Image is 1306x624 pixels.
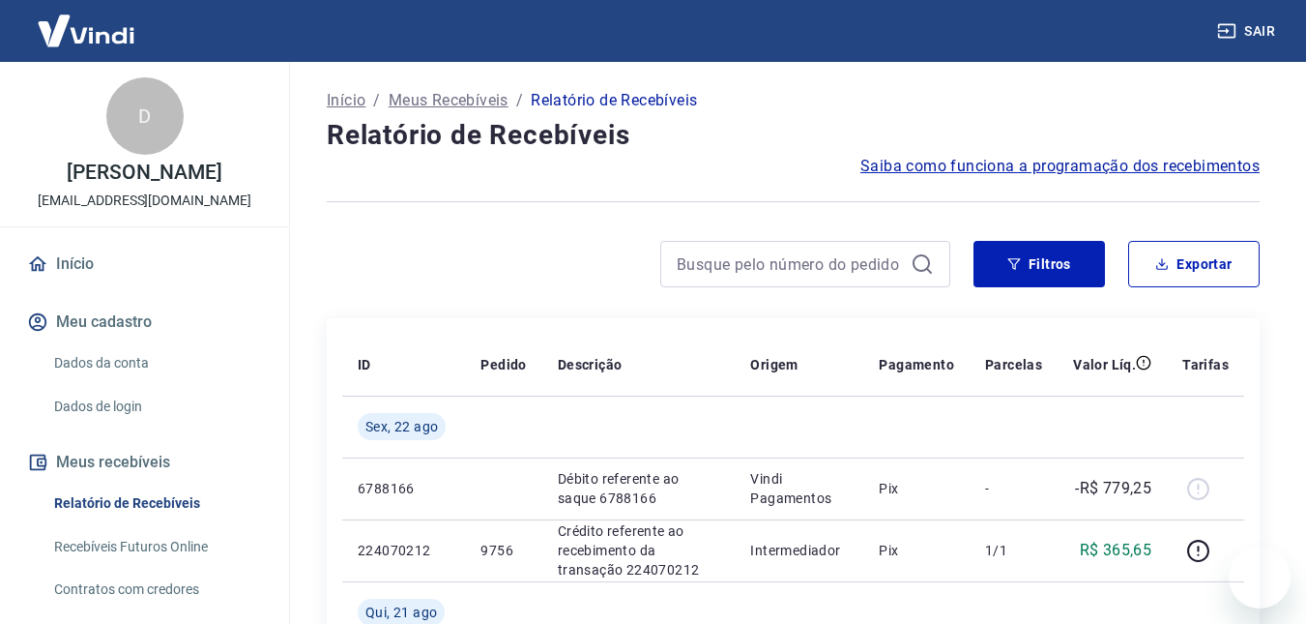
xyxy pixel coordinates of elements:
[558,521,720,579] p: Crédito referente ao recebimento da transação 224070212
[985,355,1042,374] p: Parcelas
[1229,547,1291,609] iframe: Botão para abrir a janela de mensagens
[1182,355,1229,374] p: Tarifas
[516,89,523,112] p: /
[1080,539,1152,562] p: R$ 365,65
[46,343,266,383] a: Dados da conta
[558,355,623,374] p: Descrição
[985,479,1042,498] p: -
[67,163,221,183] p: [PERSON_NAME]
[1075,477,1151,500] p: -R$ 779,25
[1213,14,1283,49] button: Sair
[23,441,266,484] button: Meus recebíveis
[985,541,1042,560] p: 1/1
[358,479,450,498] p: 6788166
[750,355,798,374] p: Origem
[860,155,1260,178] a: Saiba como funciona a programação dos recebimentos
[558,469,720,508] p: Débito referente ao saque 6788166
[373,89,380,112] p: /
[46,387,266,427] a: Dados de login
[677,250,903,279] input: Busque pelo número do pedido
[46,570,266,609] a: Contratos com credores
[365,417,438,436] span: Sex, 22 ago
[327,116,1260,155] h4: Relatório de Recebíveis
[750,469,848,508] p: Vindi Pagamentos
[23,1,149,60] img: Vindi
[358,541,450,560] p: 224070212
[879,355,954,374] p: Pagamento
[23,243,266,285] a: Início
[879,541,954,560] p: Pix
[750,541,848,560] p: Intermediador
[358,355,371,374] p: ID
[973,241,1105,287] button: Filtros
[879,479,954,498] p: Pix
[1128,241,1260,287] button: Exportar
[46,527,266,567] a: Recebíveis Futuros Online
[480,541,526,560] p: 9756
[23,301,266,343] button: Meu cadastro
[389,89,508,112] a: Meus Recebíveis
[531,89,697,112] p: Relatório de Recebíveis
[327,89,365,112] a: Início
[106,77,184,155] div: D
[1073,355,1136,374] p: Valor Líq.
[365,603,437,622] span: Qui, 21 ago
[46,484,266,523] a: Relatório de Recebíveis
[480,355,526,374] p: Pedido
[38,191,251,211] p: [EMAIL_ADDRESS][DOMAIN_NAME]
